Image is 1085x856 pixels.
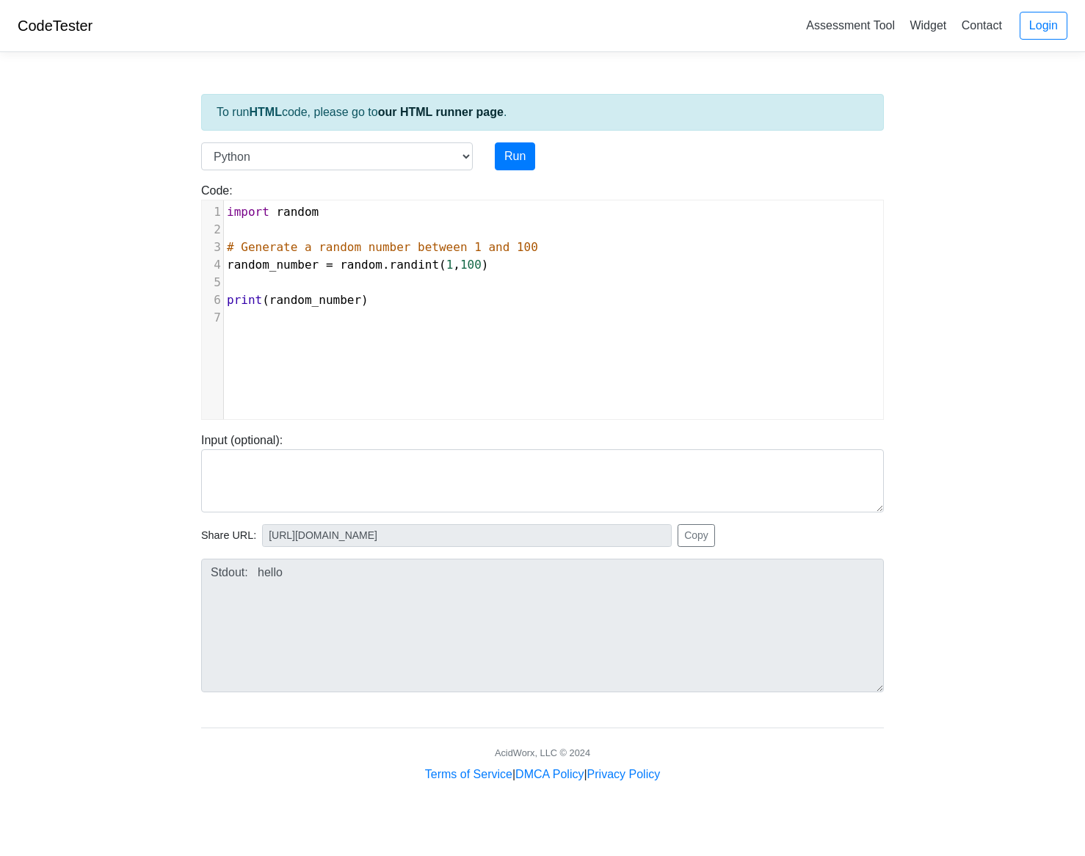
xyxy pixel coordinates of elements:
[326,258,333,272] span: =
[276,205,319,219] span: random
[227,293,369,307] span: ( )
[378,106,504,118] a: our HTML runner page
[495,142,535,170] button: Run
[515,768,584,780] a: DMCA Policy
[201,94,884,131] div: To run code, please go to .
[202,256,223,274] div: 4
[425,766,660,783] div: | |
[227,258,319,272] span: random_number
[587,768,661,780] a: Privacy Policy
[202,203,223,221] div: 1
[201,528,256,544] span: Share URL:
[227,293,262,307] span: print
[269,293,361,307] span: random_number
[956,13,1008,37] a: Contact
[227,240,538,254] span: # Generate a random number between 1 and 100
[202,309,223,327] div: 7
[249,106,281,118] strong: HTML
[227,205,269,219] span: import
[1020,12,1067,40] a: Login
[18,18,92,34] a: CodeTester
[425,768,512,780] a: Terms of Service
[340,258,382,272] span: random
[202,239,223,256] div: 3
[495,746,590,760] div: AcidWorx, LLC © 2024
[190,432,895,512] div: Input (optional):
[446,258,454,272] span: 1
[390,258,439,272] span: randint
[678,524,715,547] button: Copy
[202,291,223,309] div: 6
[190,182,895,420] div: Code:
[262,524,672,547] input: No share available yet
[202,221,223,239] div: 2
[202,274,223,291] div: 5
[800,13,901,37] a: Assessment Tool
[460,258,482,272] span: 100
[227,258,489,272] span: . ( , )
[904,13,952,37] a: Widget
